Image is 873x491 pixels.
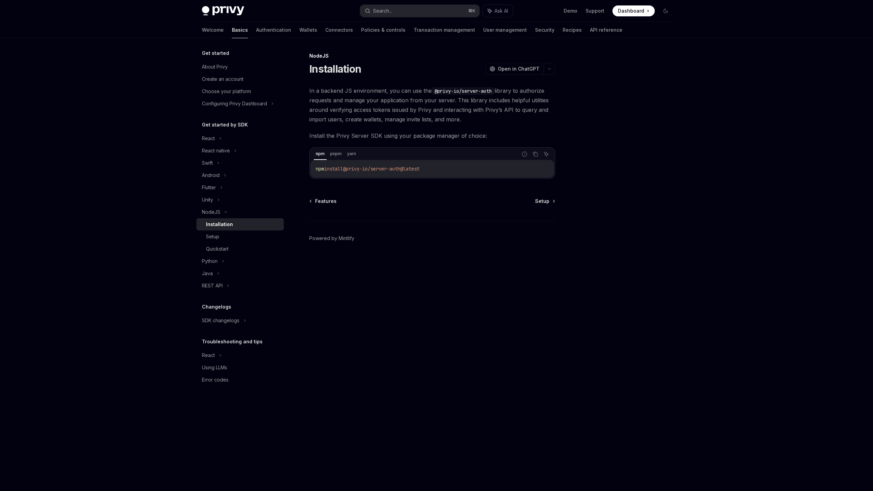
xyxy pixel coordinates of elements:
a: API reference [590,22,622,38]
h5: Troubleshooting and tips [202,338,263,346]
div: Search... [373,7,392,15]
div: Installation [206,220,233,228]
h1: Installation [309,63,361,75]
div: Choose your platform [202,87,251,95]
a: Wallets [299,22,317,38]
div: NodeJS [309,53,555,59]
div: Setup [206,233,219,241]
a: Basics [232,22,248,38]
a: Features [310,198,337,205]
a: Setup [535,198,554,205]
a: Dashboard [612,5,655,16]
div: Error codes [202,376,228,384]
span: Ask AI [494,8,508,14]
div: Configuring Privy Dashboard [202,100,267,108]
div: Using LLMs [202,363,227,372]
button: Toggle dark mode [660,5,671,16]
div: NodeJS [202,208,220,216]
div: REST API [202,282,223,290]
a: About Privy [196,61,284,73]
a: User management [483,22,527,38]
div: npm [314,150,327,158]
a: Support [586,8,604,14]
a: Error codes [196,374,284,386]
div: Java [202,269,213,278]
div: Python [202,257,218,265]
div: React [202,134,215,143]
div: Quickstart [206,245,228,253]
div: Android [202,171,220,179]
button: Search...⌘K [360,5,479,17]
a: Authentication [256,22,291,38]
a: Recipes [563,22,582,38]
button: Ask AI [542,150,551,159]
a: Welcome [202,22,224,38]
a: Using LLMs [196,361,284,374]
a: Setup [196,230,284,243]
div: Unity [202,196,213,204]
div: SDK changelogs [202,316,239,325]
span: ⌘ K [468,8,475,14]
span: Install the Privy Server SDK using your package manager of choice: [309,131,555,140]
span: @privy-io/server-auth@latest [343,166,419,172]
h5: Get started [202,49,229,57]
a: Demo [564,8,577,14]
a: Connectors [325,22,353,38]
a: Powered by Mintlify [309,235,354,242]
a: Policies & controls [361,22,405,38]
a: Create an account [196,73,284,85]
div: Flutter [202,183,216,192]
button: Ask AI [483,5,513,17]
a: Transaction management [414,22,475,38]
span: Dashboard [618,8,644,14]
h5: Changelogs [202,303,231,311]
span: In a backend JS environment, you can use the library to authorize requests and manage your applic... [309,86,555,124]
span: Open in ChatGPT [498,65,539,72]
a: Choose your platform [196,85,284,98]
div: About Privy [202,63,228,71]
button: Copy the contents from the code block [531,150,540,159]
div: Create an account [202,75,243,83]
div: Swift [202,159,213,167]
div: yarn [345,150,358,158]
h5: Get started by SDK [202,121,248,129]
a: Security [535,22,554,38]
a: Installation [196,218,284,230]
div: React [202,351,215,359]
span: Setup [535,198,549,205]
a: Quickstart [196,243,284,255]
div: React native [202,147,230,155]
img: dark logo [202,6,244,16]
button: Report incorrect code [520,150,529,159]
span: Features [315,198,337,205]
span: npm [316,166,324,172]
code: @privy-io/server-auth [432,87,494,95]
button: Open in ChatGPT [485,63,544,75]
span: install [324,166,343,172]
div: pnpm [328,150,344,158]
